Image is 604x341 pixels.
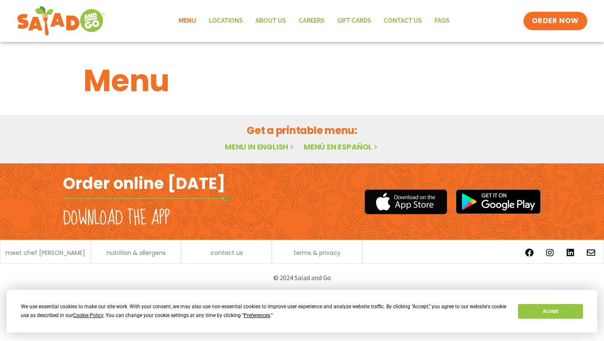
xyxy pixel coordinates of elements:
a: nutrition & allergens [107,250,166,256]
img: google_play [456,189,541,214]
h1: Menu [83,58,521,103]
h2: Get a printable menu: [83,123,521,138]
a: Menu [172,11,203,31]
button: Accept [518,304,583,319]
img: appstore [364,188,447,215]
h2: Order online [DATE] [63,173,225,194]
a: Menú en español [304,142,379,152]
span: Cookie Policy [73,312,103,318]
img: fork [63,196,231,201]
a: Menu in English [225,142,295,152]
span: ORDER NOW [532,16,579,26]
span: Preferences [244,312,270,318]
h2: Download the app [63,207,170,230]
a: About Us [249,11,292,31]
img: new-SAG-logo-768×292 [17,4,105,38]
p: © 2024 Salad and Go [67,272,537,283]
a: GIFT CARDS [331,11,377,31]
nav: Menu [172,11,456,31]
a: meet chef [PERSON_NAME] [5,250,85,256]
div: We use essential cookies to make our site work. With your consent, we may also use non-essential ... [21,302,508,320]
a: Careers [292,11,331,31]
a: FAQs [428,11,456,31]
a: contact us [211,250,243,256]
div: Cookie Consent Prompt [7,290,597,333]
a: ORDER NOW [523,12,587,30]
a: Contact Us [377,11,428,31]
a: Locations [203,11,249,31]
a: terms & privacy [294,250,341,256]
